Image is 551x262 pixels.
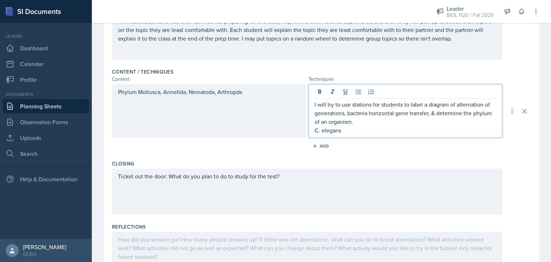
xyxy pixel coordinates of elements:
a: Calendar [3,57,89,71]
a: Planning Sheets [3,99,89,113]
p: I will ask students to rate their confidence preparing for the test (1-10), who is their favorite... [118,17,496,43]
a: Observation Forms [3,115,89,129]
label: Reflections [112,223,146,230]
div: Documents [3,91,89,98]
div: Leader [3,33,89,39]
a: Search [3,146,89,161]
p: Phylum Mollusca, Annelida, Nematoda, Arthropds [118,88,300,96]
button: Add [310,141,333,151]
div: Techniques [309,75,502,83]
a: Dashboard [3,41,89,55]
div: BIOL 1120 / Fall 2025 [447,11,494,19]
div: Content [112,75,306,83]
p: I will try to use stations for students to label a diagram of alternation of generations, bacteri... [315,100,496,126]
label: Content / Techniques [112,68,173,75]
p: C. elegans [315,126,496,135]
label: Closing [112,160,134,167]
p: Ticket out the door: What do you plan to do to study for the test? [118,172,496,181]
div: Help & Documentation [3,172,89,186]
div: [PERSON_NAME] [23,243,66,251]
a: Uploads [3,131,89,145]
div: GCSU [23,251,66,258]
a: Profile [3,72,89,87]
div: Add [314,143,329,149]
div: Leader [447,4,494,13]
